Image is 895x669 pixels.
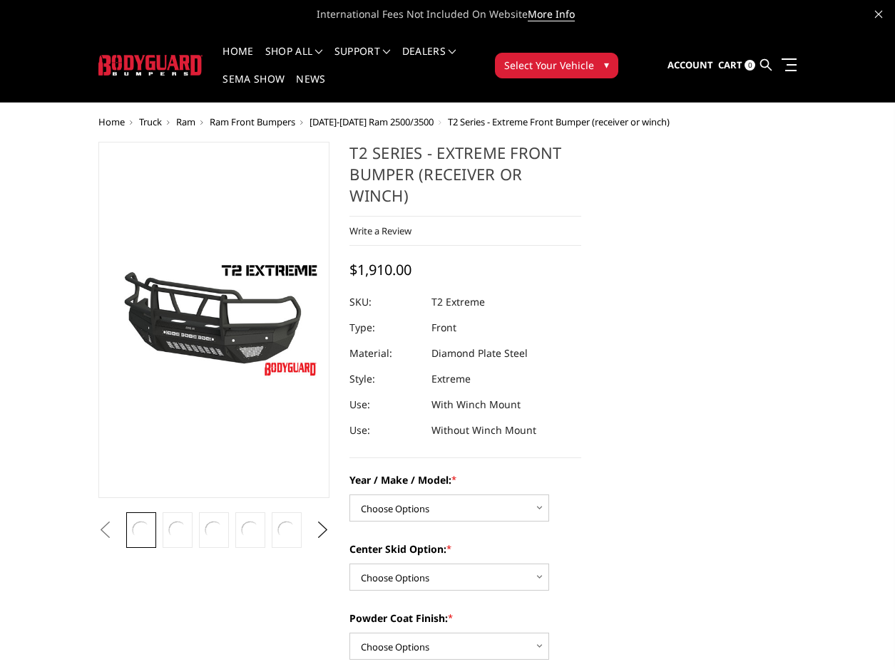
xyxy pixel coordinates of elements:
[349,142,581,217] h1: T2 Series - Extreme Front Bumper (receiver or winch)
[448,115,670,128] span: T2 Series - Extreme Front Bumper (receiver or winch)
[431,315,456,341] dd: Front
[349,260,411,279] span: $1,910.00
[334,46,391,74] a: Support
[495,53,618,78] button: Select Your Vehicle
[668,46,713,85] a: Account
[240,517,260,544] img: T2 Series - Extreme Front Bumper (receiver or winch)
[312,519,333,541] button: Next
[139,115,162,128] a: Truck
[668,58,713,71] span: Account
[349,611,581,626] label: Powder Coat Finish:
[203,517,224,544] img: T2 Series - Extreme Front Bumper (receiver or winch)
[349,289,421,315] dt: SKU:
[402,46,456,74] a: Dealers
[349,541,581,556] label: Center Skid Option:
[745,60,755,71] span: 0
[265,46,323,74] a: shop all
[604,57,609,72] span: ▾
[167,517,188,544] img: T2 Series - Extreme Front Bumper (receiver or winch)
[98,55,203,76] img: BODYGUARD BUMPERS
[349,341,421,366] dt: Material:
[431,418,536,443] dd: Without Winch Mount
[718,46,755,85] a: Cart 0
[504,58,594,73] span: Select Your Vehicle
[431,289,485,315] dd: T2 Extreme
[349,472,581,487] label: Year / Make / Model:
[349,418,421,443] dt: Use:
[310,115,434,128] a: [DATE]-[DATE] Ram 2500/3500
[210,115,295,128] a: Ram Front Bumpers
[95,519,116,541] button: Previous
[431,392,521,418] dd: With Winch Mount
[103,257,326,383] img: T2 Series - Extreme Front Bumper (receiver or winch)
[431,341,528,366] dd: Diamond Plate Steel
[276,517,297,544] img: T2 Series - Extreme Front Bumper (receiver or winch)
[431,366,471,392] dd: Extreme
[131,517,151,544] img: T2 Series - Extreme Front Bumper (receiver or winch)
[223,46,253,74] a: Home
[349,392,421,418] dt: Use:
[349,224,411,237] a: Write a Review
[349,315,421,341] dt: Type:
[349,366,421,392] dt: Style:
[176,115,195,128] a: Ram
[223,74,285,102] a: SEMA Show
[718,58,742,71] span: Cart
[528,7,575,21] a: More Info
[98,142,330,498] a: T2 Series - Extreme Front Bumper (receiver or winch)
[296,74,325,102] a: News
[98,115,125,128] a: Home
